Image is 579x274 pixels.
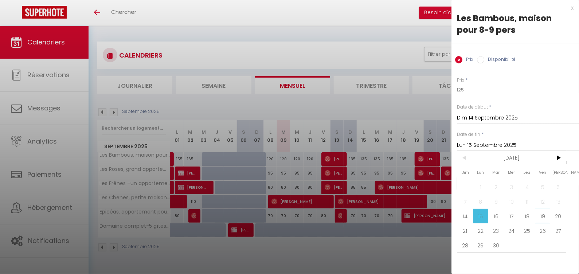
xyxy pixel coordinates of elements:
span: Mar [488,165,504,180]
span: 12 [535,194,551,209]
span: Jeu [519,165,535,180]
span: < [457,150,473,165]
span: 16 [488,209,504,223]
span: 30 [488,238,504,253]
div: Les Bambous, maison pour 8-9 pers [457,12,574,36]
span: 3 [504,180,520,194]
label: Prix [462,56,473,64]
span: 10 [504,194,520,209]
span: 6 [550,180,566,194]
span: 20 [550,209,566,223]
span: 11 [519,194,535,209]
span: > [550,150,566,165]
span: 1 [473,180,489,194]
span: 15 [473,209,489,223]
span: 4 [519,180,535,194]
span: 23 [488,223,504,238]
span: 22 [473,223,489,238]
span: Ven [535,165,551,180]
span: 25 [519,223,535,238]
button: Ouvrir le widget de chat LiveChat [6,3,28,25]
label: Date de début [457,104,488,111]
span: 27 [550,223,566,238]
div: x [451,4,574,12]
span: 24 [504,223,520,238]
span: 19 [535,209,551,223]
span: [PERSON_NAME] [550,165,566,180]
span: Dim [457,165,473,180]
label: Prix [457,77,464,84]
span: 5 [535,180,551,194]
span: 21 [457,223,473,238]
span: 7 [457,194,473,209]
span: 17 [504,209,520,223]
label: Disponibilité [484,56,516,64]
span: 26 [535,223,551,238]
span: 14 [457,209,473,223]
span: 13 [550,194,566,209]
span: Mer [504,165,520,180]
span: [DATE] [473,150,551,165]
span: 29 [473,238,489,253]
span: 18 [519,209,535,223]
span: 2 [488,180,504,194]
span: 8 [473,194,489,209]
span: Lun [473,165,489,180]
span: 28 [457,238,473,253]
span: 9 [488,194,504,209]
label: Date de fin [457,131,480,138]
